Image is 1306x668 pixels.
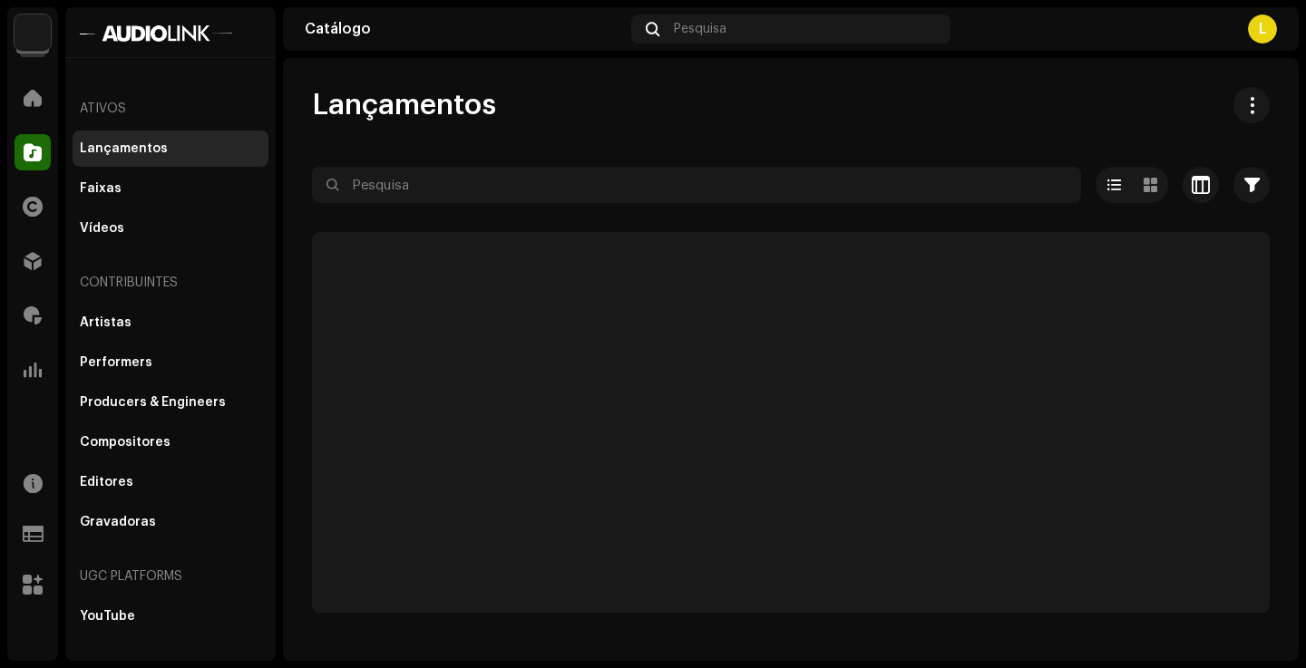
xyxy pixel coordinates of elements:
div: YouTube [80,609,135,624]
div: Vídeos [80,221,124,236]
div: Artistas [80,315,132,330]
div: Lançamentos [80,141,168,156]
re-a-nav-header: UGC Platforms [73,555,268,598]
div: Producers & Engineers [80,395,226,410]
div: Gravadoras [80,515,156,529]
span: Pesquisa [674,22,726,36]
div: Faixas [80,181,122,196]
re-m-nav-item: Faixas [73,170,268,207]
re-m-nav-item: Lançamentos [73,131,268,167]
re-m-nav-item: YouTube [73,598,268,634]
re-m-nav-item: Producers & Engineers [73,384,268,421]
re-m-nav-item: Compositores [73,424,268,460]
div: Performers [80,355,152,370]
input: Pesquisa [312,167,1081,203]
re-a-nav-header: Contribuintes [73,261,268,305]
span: Lançamentos [312,87,496,123]
re-m-nav-item: Artistas [73,305,268,341]
div: Editores [80,475,133,489]
re-a-nav-header: Ativos [73,87,268,131]
div: Compositores [80,435,171,450]
div: L [1248,15,1277,44]
div: Catálogo [305,22,624,36]
re-m-nav-item: Vídeos [73,210,268,247]
re-m-nav-item: Gravadoras [73,504,268,540]
re-m-nav-item: Editores [73,464,268,500]
re-m-nav-item: Performers [73,344,268,381]
img: 730b9dfe-18b5-4111-b483-f30b0c182d82 [15,15,51,51]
